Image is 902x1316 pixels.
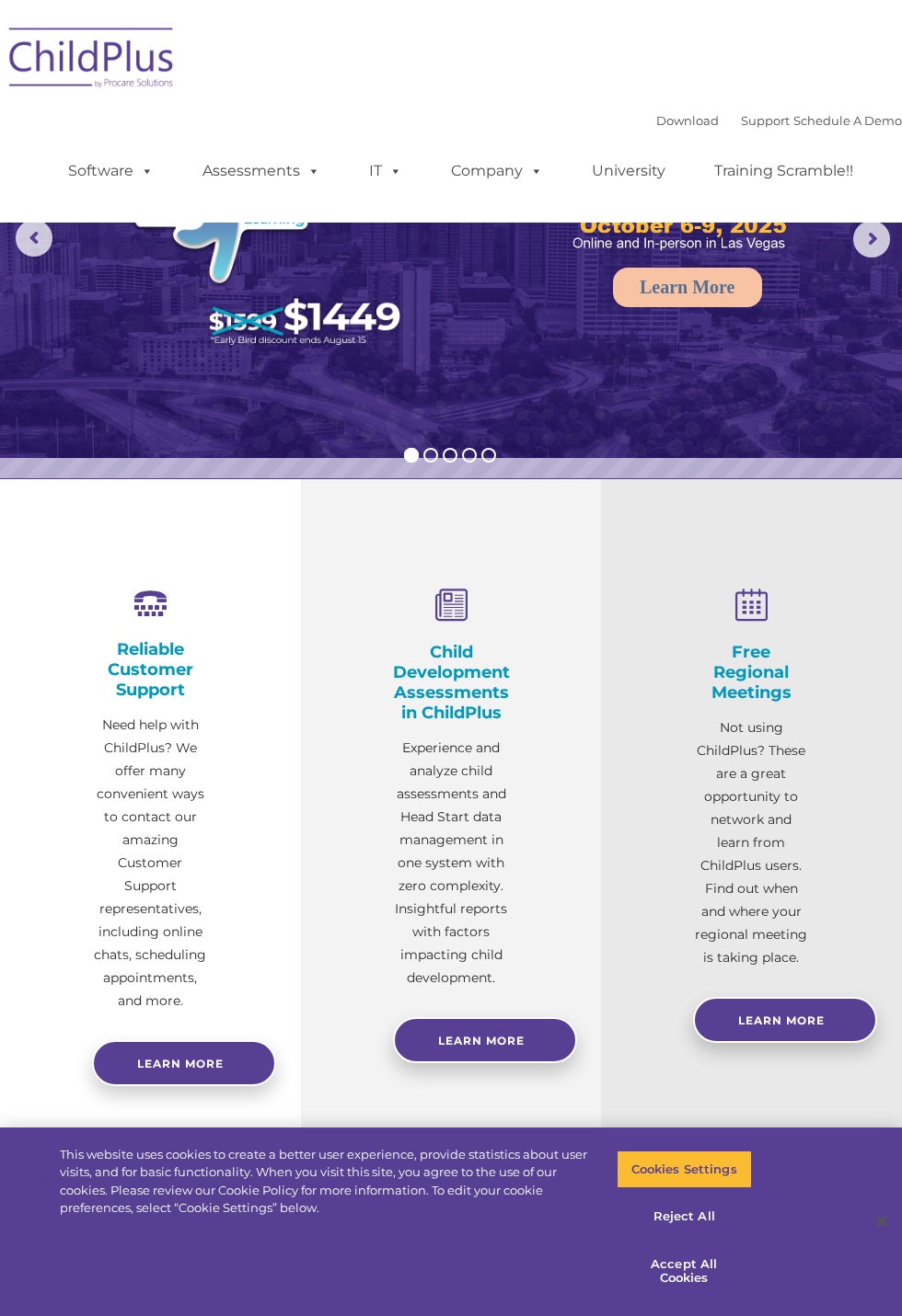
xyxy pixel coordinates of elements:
[656,113,719,128] a: Download
[351,153,421,189] a: IT
[741,113,790,128] a: Support
[573,153,684,189] a: University
[137,1057,224,1070] span: Learn more
[393,1017,577,1063] a: Learn More
[613,268,762,307] a: Learn More
[696,153,872,189] a: Training Scramble!!
[693,716,810,969] p: Not using ChildPlus? These are a great opportunity to network and learn from ChildPlus users. Fin...
[92,639,209,700] h4: Reliable Customer Support
[50,153,172,189] a: Software
[92,1040,276,1086] a: Learn more
[617,1150,752,1189] button: Cookies Settings
[693,997,877,1043] a: Learn More
[184,153,339,189] a: Assessments
[433,153,561,189] a: Company
[60,1146,589,1218] div: This website uses cookies to create a better user experience, provide statistics about user visit...
[393,737,510,990] p: Experience and analyze child assessments and Head Start data management in one system with zero c...
[92,714,209,1013] p: Need help with ChildPlus? We offer many convenient ways to contact our amazing Customer Support r...
[617,1245,752,1298] button: Accept All Cookies
[738,1013,825,1027] span: Learn More
[793,113,902,128] a: Schedule A Demo
[438,1034,525,1047] span: Learn More
[862,1201,902,1242] button: Close
[656,113,902,128] font: |
[393,642,510,723] h4: Child Development Assessments in ChildPlus
[693,642,810,703] h4: Free Regional Meetings
[617,1197,752,1236] button: Reject All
